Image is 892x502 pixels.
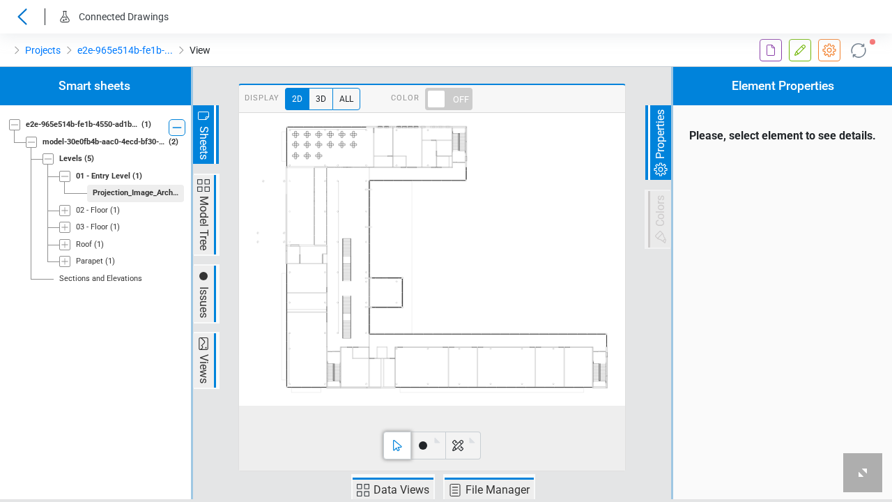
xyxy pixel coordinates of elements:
[190,42,210,59] span: View
[371,482,431,499] span: Data Views
[391,88,420,110] span: Color
[652,107,669,161] span: Properties
[195,352,212,386] span: Views
[195,124,212,162] span: Sheets
[309,88,332,110] span: 3D
[673,105,892,167] span: Please, select element to see details.
[77,42,173,59] a: e2e-965e514b-fe1b-...
[79,11,169,22] span: Connected Drawings
[245,88,279,110] span: Display
[463,482,532,499] span: File Manager
[25,42,61,59] a: Projects
[195,284,212,320] span: Issues
[673,67,892,105] p: Element Properties
[285,88,309,110] span: 2D
[195,194,212,252] span: Model Tree
[332,88,360,110] span: All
